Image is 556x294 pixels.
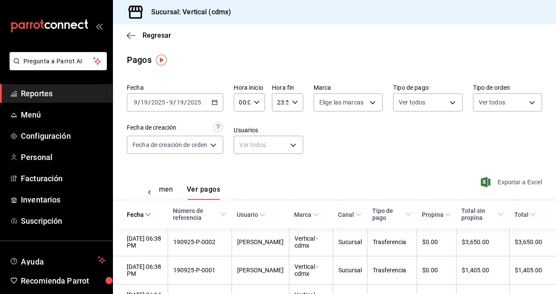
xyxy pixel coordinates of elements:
div: Sucursal [338,267,362,274]
div: 190925-P-0001 [173,267,226,274]
label: Tipo de pago [393,85,462,91]
div: Trasferencia [373,267,411,274]
span: Recomienda Parrot [21,275,106,287]
button: Pregunta a Parrot AI [10,52,107,70]
span: Tipo de pago [372,207,411,221]
input: -- [140,99,148,106]
span: Ver todos [479,98,505,107]
div: $1,405.00 [462,267,504,274]
span: Personal [21,151,106,163]
span: Total [514,211,536,218]
span: Canal [338,211,361,218]
span: Facturación [21,173,106,184]
button: Ver pagos [187,185,220,200]
button: Exportar a Excel [483,177,542,187]
span: Inventarios [21,194,106,206]
span: - [166,99,168,106]
div: [PERSON_NAME] [237,267,284,274]
span: / [148,99,151,106]
div: [DATE] 06:38 PM [127,235,162,249]
div: 190925-P-0002 [173,238,226,245]
span: Número de referencia [173,207,226,221]
div: navigation tabs [132,185,194,200]
div: [DATE] 06:38 PM [127,263,162,277]
div: Ver todos [234,136,303,154]
div: Vertical - cdmx [295,263,327,277]
div: $3,650.00 [462,238,504,245]
span: Configuración [21,130,106,142]
span: / [173,99,176,106]
input: -- [133,99,138,106]
div: $0.00 [422,267,451,274]
span: / [184,99,187,106]
div: Trasferencia [373,238,411,245]
span: Menú [21,109,106,121]
span: Regresar [142,31,171,39]
div: Pagos [127,53,152,66]
span: Total sin propina [461,207,504,221]
input: -- [169,99,173,106]
a: Pregunta a Parrot AI [6,63,107,72]
span: Suscripción [21,215,106,227]
div: [PERSON_NAME] [237,238,284,245]
div: Vertical - cdmx [295,235,327,249]
span: Fecha de creación de orden [132,140,207,149]
span: / [138,99,140,106]
button: open_drawer_menu [96,23,103,29]
button: Regresar [127,31,171,39]
label: Hora fin [272,85,303,91]
span: Fecha [127,211,151,218]
input: -- [176,99,184,106]
div: $1,405.00 [515,267,542,274]
span: Propina [422,211,451,218]
label: Fecha [127,85,223,91]
span: Pregunta a Parrot AI [23,57,93,66]
input: ---- [187,99,202,106]
label: Tipo de orden [473,85,542,91]
input: ---- [151,99,165,106]
div: $0.00 [422,238,451,245]
img: Tooltip marker [156,55,167,65]
span: Reportes [21,88,106,99]
div: $3,650.00 [515,238,542,245]
span: Usuario [237,211,265,218]
label: Marca [314,85,383,91]
label: Usuarios [234,127,303,133]
span: Marca [294,211,319,218]
label: Hora inicio [234,85,265,91]
div: Sucursal [338,238,362,245]
span: Elige las marcas [319,98,364,107]
h3: Sucursal: Vertical (cdmx) [144,7,231,17]
span: Ayuda [21,255,94,265]
span: Ver todos [399,98,425,107]
div: Fecha de creación [127,123,176,132]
